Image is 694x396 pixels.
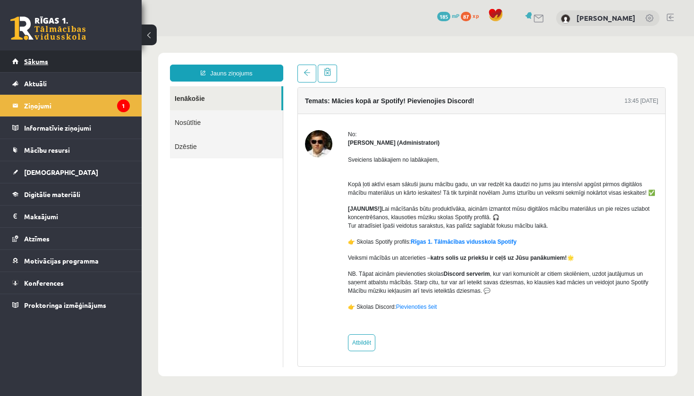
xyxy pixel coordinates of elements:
[206,298,234,315] a: Atbildēt
[206,119,516,128] p: Sveiciens labākajiem no labākajiem,
[483,60,516,69] div: 13:45 [DATE]
[461,12,483,19] a: 87 xp
[10,16,86,40] a: Rīgas 1. Tālmācības vidusskola
[12,250,130,272] a: Motivācijas programma
[24,190,80,198] span: Digitālie materiāli
[12,73,130,94] a: Aktuāli
[12,272,130,294] a: Konferences
[24,168,98,176] span: [DEMOGRAPHIC_DATA]
[12,228,130,249] a: Atzīmes
[163,94,191,121] img: Ivo Čapiņš
[269,202,375,209] a: Rīgas 1. Tālmācības vidusskola Spotify
[206,103,298,110] strong: [PERSON_NAME] (Administratori)
[302,234,348,241] strong: Discord serverim
[206,94,516,102] div: No:
[12,183,130,205] a: Digitālie materiāli
[24,95,130,116] legend: Ziņojumi
[117,99,130,112] i: 1
[561,14,570,24] img: Justīne Everte
[206,266,516,275] p: 👉 Skolas Discord:
[163,61,332,68] h4: Temats: Mācies kopā ar Spotify! Pievienojies Discord!
[24,206,130,227] legend: Maksājumi
[12,161,130,183] a: [DEMOGRAPHIC_DATA]
[24,57,48,66] span: Sākums
[12,50,130,72] a: Sākums
[12,294,130,316] a: Proktoringa izmēģinājums
[576,13,635,23] a: [PERSON_NAME]
[206,168,516,194] p: Lai mācīšanās būtu produktīvāka, aicinām izmantot mūsu digitālos mācību materiālus un pie reizes ...
[473,12,479,19] span: xp
[24,146,70,154] span: Mācību resursi
[289,218,425,225] strong: katrs solis uz priekšu ir ceļš uz Jūsu panākumiem!
[12,117,130,139] a: Informatīvie ziņojumi
[437,12,450,21] span: 185
[12,206,130,227] a: Maksājumi
[461,12,471,21] span: 87
[28,28,142,45] a: Jauns ziņojums
[28,98,141,122] a: Dzēstie
[437,12,459,19] a: 185 mP
[24,234,50,243] span: Atzīmes
[206,135,516,161] p: Kopā ļoti aktīvi esam sākuši jaunu mācību gadu, un var redzēt ka daudzi no jums jau intensīvi apg...
[206,169,240,176] strong: [JAUNUMS!]
[28,74,141,98] a: Nosūtītie
[24,117,130,139] legend: Informatīvie ziņojumi
[206,201,516,210] p: 👉 Skolas Spotify profils:
[206,217,516,226] p: Veiksmi mācībās un atcerieties – 🌟
[28,50,140,74] a: Ienākošie
[24,79,47,88] span: Aktuāli
[24,301,106,309] span: Proktoringa izmēģinājums
[12,95,130,116] a: Ziņojumi1
[206,233,516,259] p: NB. Tāpat aicinām pievienoties skolas , kur vari komunicēt ar citiem skolēniem, uzdot jautājumus ...
[254,267,296,274] a: Pievienoties šeit
[12,139,130,161] a: Mācību resursi
[24,256,99,265] span: Motivācijas programma
[24,279,64,287] span: Konferences
[452,12,459,19] span: mP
